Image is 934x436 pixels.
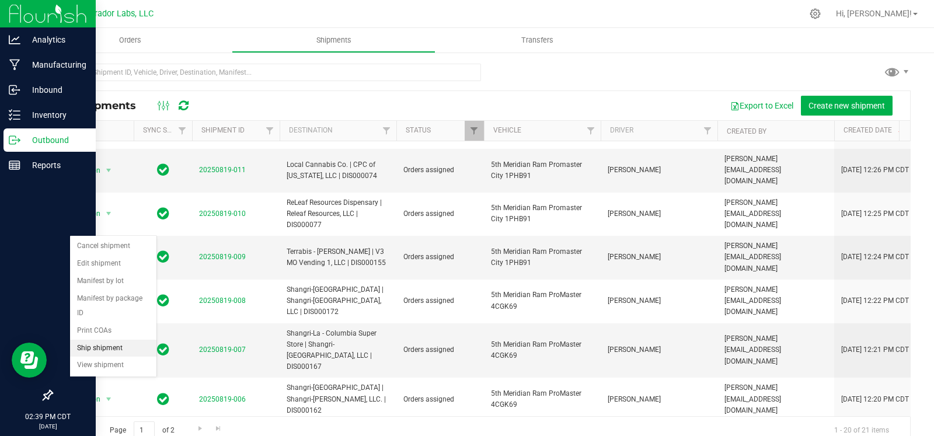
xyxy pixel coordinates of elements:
[301,35,367,46] span: Shipments
[724,382,827,416] span: [PERSON_NAME][EMAIL_ADDRESS][DOMAIN_NAME]
[808,101,885,110] span: Create new shipment
[724,333,827,367] span: [PERSON_NAME][EMAIL_ADDRESS][DOMAIN_NAME]
[157,292,169,309] span: In Sync
[157,391,169,407] span: In Sync
[287,284,389,318] span: Shangri-[GEOGRAPHIC_DATA] | Shangri-[GEOGRAPHIC_DATA], LLC | DIS000172
[491,203,594,225] span: 5th Meridian Ram Promaster City 1PHB91
[723,96,801,116] button: Export to Excel
[287,382,389,416] span: Shangri-[GEOGRAPHIC_DATA] | Shangri-[PERSON_NAME], LLC. | DIS000162
[287,328,389,373] span: Shangri-La - Columbia Super Store | Shangri-[GEOGRAPHIC_DATA], LLC | DIS000167
[841,252,909,263] span: [DATE] 12:24 PM CDT
[173,121,192,141] a: Filter
[9,134,20,146] inline-svg: Outbound
[199,346,246,354] a: 20250819-007
[608,208,710,219] span: [PERSON_NAME]
[491,246,594,268] span: 5th Meridian Ram Promaster City 1PHB91
[85,9,154,19] span: Curador Labs, LLC
[9,159,20,171] inline-svg: Reports
[724,284,827,318] span: [PERSON_NAME][EMAIL_ADDRESS][DOMAIN_NAME]
[287,197,389,231] span: ReLeaf Resources Dispensary | Releaf Resources, LLC | DIS000077
[260,121,280,141] a: Filter
[491,388,594,410] span: 5th Meridian Ram ProMaster 4CGK69
[20,158,90,172] p: Reports
[12,343,47,378] iframe: Resource center
[377,121,396,141] a: Filter
[608,344,710,355] span: [PERSON_NAME]
[20,83,90,97] p: Inbound
[435,28,639,53] a: Transfers
[5,422,90,431] p: [DATE]
[491,339,594,361] span: 5th Meridian Ram ProMaster 4CGK69
[199,166,246,174] a: 20250819-011
[280,121,396,141] th: Destination
[465,121,484,141] a: Filter
[287,159,389,182] span: Local Cannabis Co. | CPC of [US_STATE], LLC | DIS000074
[20,58,90,72] p: Manufacturing
[20,133,90,147] p: Outbound
[201,126,245,134] a: Shipment ID
[727,127,766,135] a: Created By
[608,394,710,405] span: [PERSON_NAME]
[5,411,90,422] p: 02:39 PM CDT
[199,253,246,261] a: 20250819-009
[287,246,389,268] span: Terrabis - [PERSON_NAME] | V3 MO Vending 1, LLC | DIS000155
[403,394,477,405] span: Orders assigned
[403,208,477,219] span: Orders assigned
[581,121,601,141] a: Filter
[51,64,481,81] input: Search Shipment ID, Vehicle, Driver, Destination, Manifest...
[70,357,156,374] li: View shipment
[9,59,20,71] inline-svg: Manufacturing
[801,96,893,116] button: Create new shipment
[199,297,246,305] a: 20250819-008
[491,289,594,312] span: 5th Meridian Ram ProMaster 4CGK69
[9,84,20,96] inline-svg: Inbound
[491,159,594,182] span: 5th Meridian Ram Promaster City 1PHB91
[143,126,188,134] a: Sync Status
[28,28,232,53] a: Orders
[841,208,909,219] span: [DATE] 12:25 PM CDT
[61,99,148,112] span: All Shipments
[608,165,710,176] span: [PERSON_NAME]
[232,28,435,53] a: Shipments
[20,33,90,47] p: Analytics
[157,162,169,178] span: In Sync
[403,344,477,355] span: Orders assigned
[157,249,169,265] span: In Sync
[103,35,157,46] span: Orders
[841,165,909,176] span: [DATE] 12:26 PM CDT
[70,238,156,255] li: Cancel shipment
[506,35,569,46] span: Transfers
[608,295,710,306] span: [PERSON_NAME]
[403,295,477,306] span: Orders assigned
[9,109,20,121] inline-svg: Inventory
[199,395,246,403] a: 20250819-006
[102,205,116,222] span: select
[724,197,827,231] span: [PERSON_NAME][EMAIL_ADDRESS][DOMAIN_NAME]
[608,252,710,263] span: [PERSON_NAME]
[157,205,169,222] span: In Sync
[808,8,823,19] div: Manage settings
[70,340,156,357] li: Ship shipment
[157,341,169,358] span: In Sync
[403,165,477,176] span: Orders assigned
[70,273,156,290] li: Manifest by lot
[698,121,717,141] a: Filter
[70,290,156,322] li: Manifest by package ID
[601,121,717,141] th: Driver
[724,154,827,187] span: [PERSON_NAME][EMAIL_ADDRESS][DOMAIN_NAME]
[70,255,156,273] li: Edit shipment
[199,210,246,218] a: 20250819-010
[836,9,912,18] span: Hi, [PERSON_NAME]!
[844,126,905,134] a: Created Date
[70,322,156,340] li: Print COAs
[493,126,521,134] a: Vehicle
[841,394,909,405] span: [DATE] 12:20 PM CDT
[102,162,116,179] span: select
[841,295,909,306] span: [DATE] 12:22 PM CDT
[9,34,20,46] inline-svg: Analytics
[403,252,477,263] span: Orders assigned
[102,391,116,407] span: select
[841,344,909,355] span: [DATE] 12:21 PM CDT
[20,108,90,122] p: Inventory
[406,126,431,134] a: Status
